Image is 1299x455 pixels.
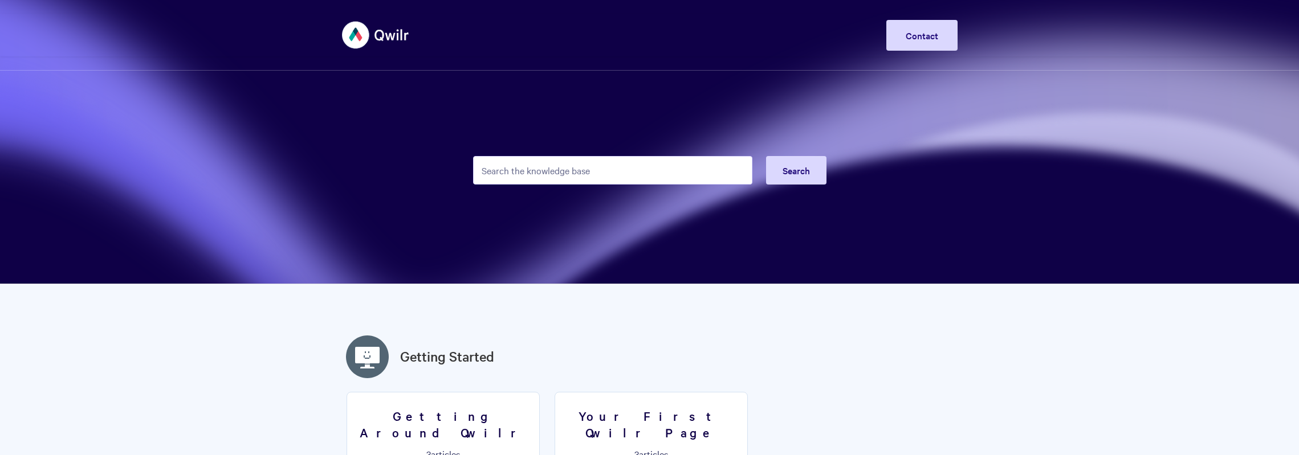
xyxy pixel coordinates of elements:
span: Search [783,164,810,177]
h3: Your First Qwilr Page [562,408,740,440]
img: Qwilr Help Center [342,14,410,56]
h3: Getting Around Qwilr [354,408,532,440]
input: Search the knowledge base [473,156,752,185]
a: Getting Started [400,346,494,367]
button: Search [766,156,826,185]
a: Contact [886,20,958,51]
